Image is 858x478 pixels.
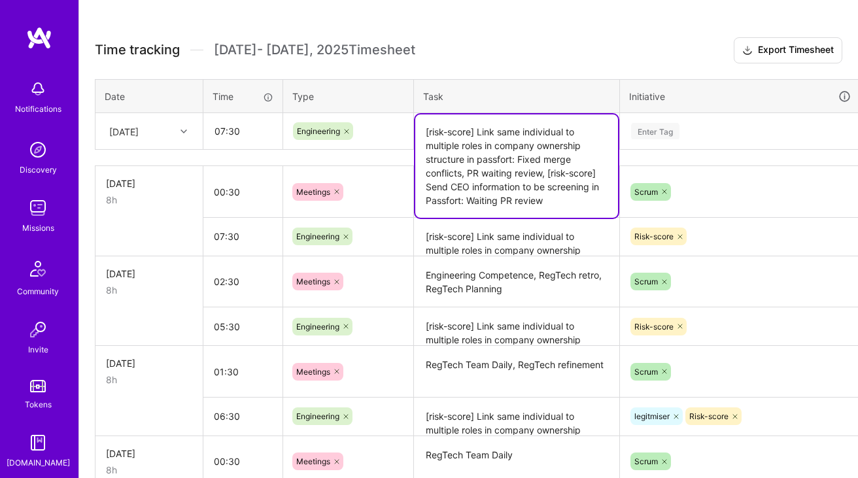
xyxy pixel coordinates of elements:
th: Task [414,79,620,113]
span: Scrum [634,456,658,466]
input: HH:MM [203,309,283,344]
div: Notifications [15,102,61,116]
div: Tokens [25,398,52,411]
img: tokens [30,380,46,392]
img: logo [26,26,52,50]
div: [DATE] [106,267,192,281]
img: bell [25,76,51,102]
i: icon Download [742,44,753,58]
textarea: [risk-score] Link same individual to multiple roles in company ownership structure in passfort: f... [415,309,618,345]
input: HH:MM [203,399,283,434]
textarea: Engineering Competence, RegTech retro, RegTech Planning [415,258,618,307]
div: [DATE] [106,447,192,460]
span: Time tracking [95,42,180,58]
div: [DATE] [106,356,192,370]
img: guide book [25,430,51,456]
div: [DATE] [106,177,192,190]
div: 8h [106,283,192,297]
textarea: [risk-score] Link same individual to multiple roles in company ownership structure in passfort: f... [415,219,618,255]
span: Scrum [634,187,658,197]
textarea: [risk-score] Link same individual to multiple roles in company ownership structure in passfort: F... [415,114,618,218]
span: Scrum [634,277,658,286]
textarea: [risk-score] Link same individual to multiple roles in company ownership structure in passfort: f... [415,399,618,435]
div: [DOMAIN_NAME] [7,456,70,469]
div: Invite [28,343,48,356]
span: Meetings [296,187,330,197]
div: Initiative [629,89,851,104]
input: HH:MM [203,354,283,389]
div: Enter Tag [631,121,679,141]
input: HH:MM [203,264,283,299]
img: discovery [25,137,51,163]
input: HH:MM [204,114,282,148]
div: Missions [22,221,54,235]
span: Engineering [296,322,339,332]
span: Meetings [296,456,330,466]
span: Meetings [296,277,330,286]
img: Community [22,253,54,284]
span: Meetings [296,367,330,377]
th: Date [95,79,203,113]
span: Engineering [297,126,340,136]
div: [DATE] [109,124,139,138]
th: Type [283,79,414,113]
div: 8h [106,373,192,386]
div: 8h [106,463,192,477]
span: Risk-score [634,231,674,241]
img: Invite [25,316,51,343]
span: Risk-score [634,322,674,332]
span: Risk-score [689,411,729,421]
span: Scrum [634,367,658,377]
span: [DATE] - [DATE] , 2025 Timesheet [214,42,415,58]
div: 8h [106,193,192,207]
input: HH:MM [203,219,283,254]
input: HH:MM [203,175,283,209]
div: Time [213,90,273,103]
button: Export Timesheet [734,37,842,63]
span: legitmiser [634,411,670,421]
span: Engineering [296,411,339,421]
i: icon Chevron [180,128,187,135]
span: Engineering [296,231,339,241]
div: Community [17,284,59,298]
img: teamwork [25,195,51,221]
div: Discovery [20,163,57,177]
textarea: RegTech Team Daily, RegTech refinement [415,347,618,396]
